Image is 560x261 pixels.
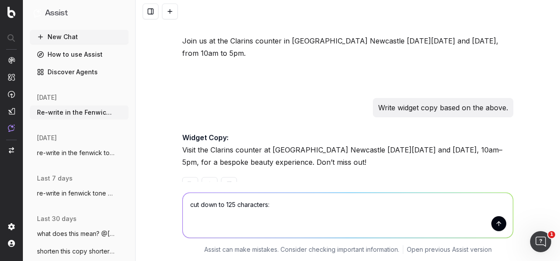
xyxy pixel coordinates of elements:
span: last 30 days [37,214,77,223]
img: Activation [8,91,15,98]
p: Assist can make mistakes. Consider checking important information. [204,245,399,254]
span: re-write in fenwick tone of voice: [PERSON_NAME] [37,189,114,198]
button: Re-write in the Fenwick tone of voice: [30,105,129,120]
img: Assist [8,124,15,132]
img: Assist [33,9,41,17]
img: Setting [8,223,15,230]
h1: Assist [45,7,68,19]
img: Analytics [8,57,15,64]
textarea: cut down to 125 characters: [183,193,513,238]
button: Assist [33,7,125,19]
span: [DATE] [37,134,57,142]
span: 1 [548,231,555,238]
button: re-write in the fenwick tone of voice: [30,146,129,160]
span: re-write in the fenwick tone of voice: [37,149,114,157]
iframe: Intercom live chat [530,231,551,252]
img: My account [8,240,15,247]
span: last 7 days [37,174,73,183]
img: Botify assist logo [169,135,177,144]
button: shorten this copy shorter and snappier: [30,244,129,258]
a: How to use Assist [30,47,129,62]
button: New Chat [30,30,129,44]
a: Open previous Assist version [407,245,492,254]
span: what does this mean? @[PERSON_NAME]-Pepra I' [37,229,114,238]
span: [DATE] [37,93,57,102]
span: Re-write in the Fenwick tone of voice: [37,108,114,117]
img: Botify logo [7,7,15,18]
button: what does this mean? @[PERSON_NAME]-Pepra I' [30,227,129,241]
img: Intelligence [8,73,15,81]
strong: Widget Copy: [182,133,228,142]
p: Write widget copy based on the above. [378,101,508,114]
button: re-write in fenwick tone of voice: [PERSON_NAME] [30,186,129,200]
p: Join us at the Clarins counter in [GEOGRAPHIC_DATA] Newcastle [DATE][DATE] and [DATE], from 10am ... [182,35,513,59]
img: Studio [8,108,15,115]
p: Visit the Clarins counter at [GEOGRAPHIC_DATA] Newcastle [DATE][DATE] and [DATE], 10am–5pm, for a... [182,131,513,168]
img: Switch project [9,147,14,153]
span: shorten this copy shorter and snappier: [37,247,114,256]
a: Discover Agents [30,65,129,79]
